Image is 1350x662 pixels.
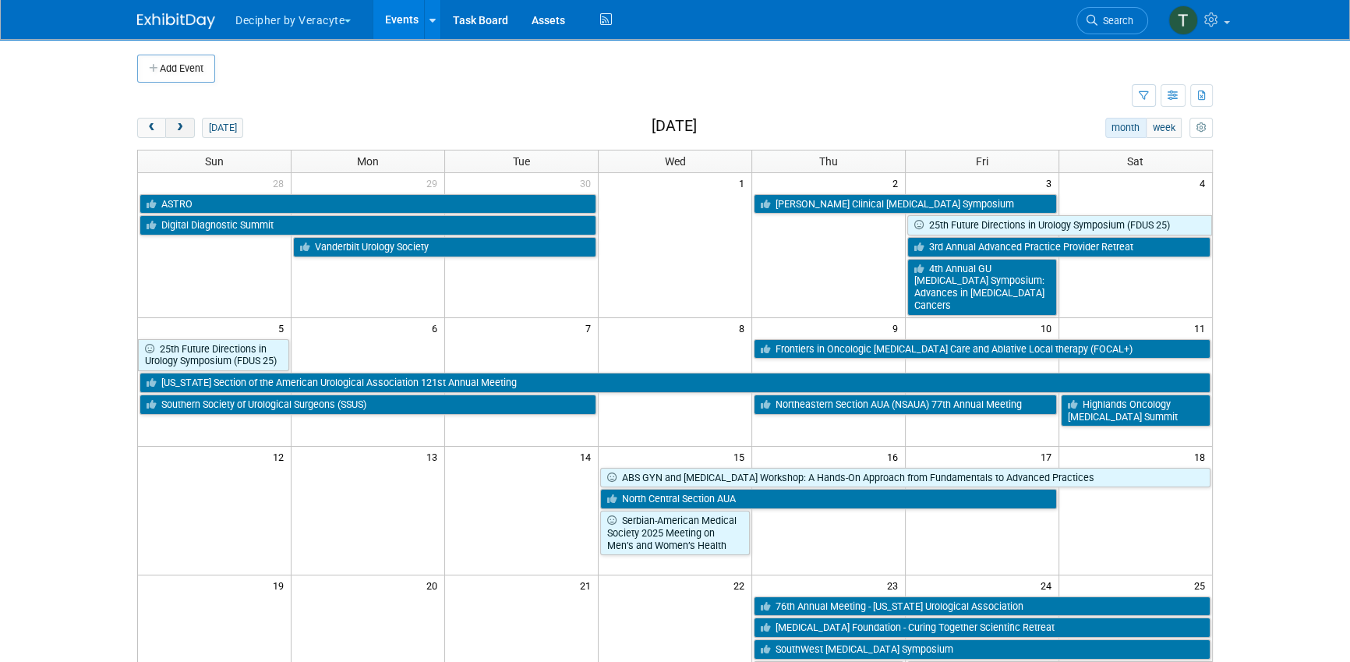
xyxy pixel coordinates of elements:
[1196,123,1206,133] i: Personalize Calendar
[754,339,1210,359] a: Frontiers in Oncologic [MEDICAL_DATA] Care and Ablative Local therapy (FOCAL+)
[907,215,1212,235] a: 25th Future Directions in Urology Symposium (FDUS 25)
[1127,155,1143,168] span: Sat
[754,194,1057,214] a: [PERSON_NAME] Clinical [MEDICAL_DATA] Symposium
[1044,173,1058,193] span: 3
[1146,118,1182,138] button: week
[732,575,751,595] span: 22
[891,318,905,338] span: 9
[907,237,1210,257] a: 3rd Annual Advanced Practice Provider Retreat
[976,155,988,168] span: Fri
[165,118,194,138] button: next
[732,447,751,466] span: 15
[425,447,444,466] span: 13
[1076,7,1148,34] a: Search
[1198,173,1212,193] span: 4
[137,118,166,138] button: prev
[584,318,598,338] span: 7
[425,575,444,595] span: 20
[205,155,224,168] span: Sun
[277,318,291,338] span: 5
[140,373,1210,393] a: [US_STATE] Section of the American Urological Association 121st Annual Meeting
[1039,447,1058,466] span: 17
[271,173,291,193] span: 28
[138,339,289,371] a: 25th Future Directions in Urology Symposium (FDUS 25)
[1039,318,1058,338] span: 10
[578,575,598,595] span: 21
[652,118,697,135] h2: [DATE]
[754,395,1057,415] a: Northeastern Section AUA (NSAUA) 77th Annual Meeting
[425,173,444,193] span: 29
[140,194,596,214] a: ASTRO
[1193,318,1212,338] span: 11
[600,511,750,555] a: Serbian-American Medical Society 2025 Meeting on Men’s and Women’s Health
[1193,575,1212,595] span: 25
[754,618,1210,638] a: [MEDICAL_DATA] Foundation - Curing Together Scientific Retreat
[271,575,291,595] span: 19
[885,575,905,595] span: 23
[1168,5,1198,35] img: Tony Alvarado
[664,155,685,168] span: Wed
[737,173,751,193] span: 1
[1189,118,1213,138] button: myCustomButton
[140,395,596,415] a: Southern Society of Urological Surgeons (SSUS)
[202,118,243,138] button: [DATE]
[1193,447,1212,466] span: 18
[513,155,530,168] span: Tue
[737,318,751,338] span: 8
[578,447,598,466] span: 14
[430,318,444,338] span: 6
[1097,15,1133,27] span: Search
[885,447,905,466] span: 16
[600,468,1210,488] a: ABS GYN and [MEDICAL_DATA] Workshop: A Hands-On Approach from Fundamentals to Advanced Practices
[137,55,215,83] button: Add Event
[819,155,838,168] span: Thu
[1061,395,1210,427] a: Highlands Oncology [MEDICAL_DATA] Summit
[754,639,1210,660] a: SouthWest [MEDICAL_DATA] Symposium
[137,13,215,29] img: ExhibitDay
[754,597,1210,617] a: 76th Annual Meeting - [US_STATE] Urological Association
[578,173,598,193] span: 30
[271,447,291,466] span: 12
[891,173,905,193] span: 2
[1105,118,1147,138] button: month
[357,155,379,168] span: Mon
[140,215,596,235] a: Digital Diagnostic Summit
[1039,575,1058,595] span: 24
[907,259,1057,316] a: 4th Annual GU [MEDICAL_DATA] Symposium: Advances in [MEDICAL_DATA] Cancers
[600,489,1057,509] a: North Central Section AUA
[293,237,596,257] a: Vanderbilt Urology Society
